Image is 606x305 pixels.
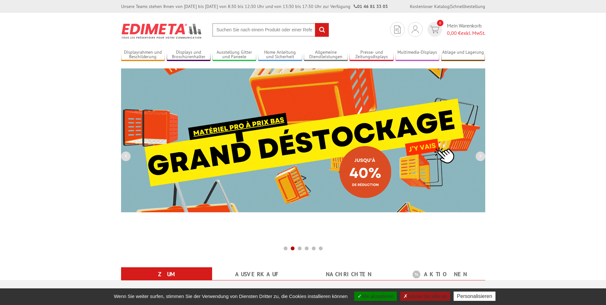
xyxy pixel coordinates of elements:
img: Schnelles Angebot [430,26,439,33]
a: Ausstellung Gitter und Paneele [212,50,257,60]
font: Unsere Teams stehen Ihnen von [DATE] bis [DATE] von 8:30 bis 12:30 Uhr und von 13:30 bis 17:30 Uh... [121,4,350,9]
a: Schnelles Angebot 0 Mein Warenkorb 0,00 €exkl. MwSt. [426,22,485,37]
a: Home Anleitung und Sicherheit [258,50,302,60]
a: Aktionen [402,269,478,281]
font: 01 46 81 33 03 [357,4,388,9]
img: Schnelles Angebot [394,26,401,34]
font: Mein Warenkorb [447,22,482,29]
a: Ablage und Lagerung [441,50,485,60]
span: 0,00 € [447,30,461,36]
img: Display, Panel, Ständer - Edimeta - POS, Display, Büromöbel, Unternehmen [121,19,203,43]
a: Displays und Broschürenhalter [167,50,211,60]
span: 0 [437,20,443,26]
button: Lehnen Sie alles ab [400,292,450,301]
font: | [410,4,485,9]
span: Wenn Sie weiter surfen, stimmen Sie der Verwendung von Diensten Dritter zu, die Cookies installie... [111,293,351,299]
input: Suchen Sie nach einem Produkt oder einer Referenz... [212,23,329,37]
button: Alle akzeptieren [354,292,397,301]
b: Aktionen [412,269,467,281]
a: Presse- und Zeitungsdisplays [349,50,394,60]
input: Forschung [315,23,329,37]
a: Ausverkauf [220,269,295,280]
a: Zum Onlineshop [129,269,204,292]
img: Schnelles Angebot [412,26,419,33]
a: Multimedia-Displays [395,50,440,60]
a: Kostenloser Katalog [410,4,449,9]
a: Nachrichten [311,269,387,280]
font: exkl. MwSt. [447,30,485,36]
button: Anpassen (modales Fenster) [454,292,495,301]
font: Alle akzeptieren [362,294,394,299]
a: Schnellbestellung [450,4,485,9]
a: Displayrahmen und Beschilderung [121,50,165,60]
a: Allgemeine Dienstleistungen [304,50,348,60]
font: Lehnen Sie alles ab [408,294,447,299]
